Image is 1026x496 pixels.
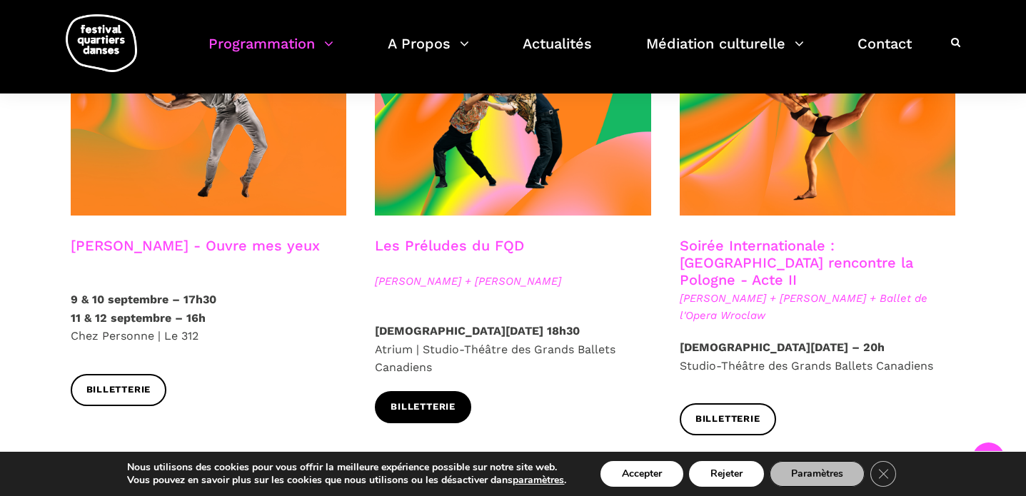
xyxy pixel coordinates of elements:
button: Accepter [600,461,683,487]
a: Actualités [523,31,592,74]
strong: [DEMOGRAPHIC_DATA][DATE] – 20h [680,340,885,354]
p: Studio-Théâtre des Grands Ballets Canadiens [680,338,956,375]
p: Chez Personne | Le 312 [71,290,347,345]
span: Billetterie [695,412,760,427]
a: A Propos [388,31,469,74]
h3: [PERSON_NAME] - Ouvre mes yeux [71,237,320,273]
a: Soirée Internationale : [GEOGRAPHIC_DATA] rencontre la Pologne - Acte II [680,237,913,288]
a: Programmation [208,31,333,74]
button: paramètres [513,474,564,487]
span: Billetterie [391,400,456,415]
a: Les Préludes du FQD [375,237,524,254]
p: Nous utilisons des cookies pour vous offrir la meilleure expérience possible sur notre site web. [127,461,566,474]
img: logo-fqd-med [66,14,137,72]
span: [PERSON_NAME] + [PERSON_NAME] [375,273,651,290]
button: Close GDPR Cookie Banner [870,461,896,487]
a: Billetterie [375,391,471,423]
a: Billetterie [680,403,776,435]
a: Contact [857,31,912,74]
a: Médiation culturelle [646,31,804,74]
p: Vous pouvez en savoir plus sur les cookies que nous utilisons ou les désactiver dans . [127,474,566,487]
strong: 9 & 10 septembre – 17h30 11 & 12 septembre – 16h [71,293,216,325]
p: Atrium | Studio-Théâtre des Grands Ballets Canadiens [375,322,651,377]
span: [PERSON_NAME] + [PERSON_NAME] + Ballet de l'Opera Wroclaw [680,290,956,324]
strong: [DEMOGRAPHIC_DATA][DATE] 18h30 [375,324,580,338]
span: Billetterie [86,383,151,398]
button: Rejeter [689,461,764,487]
button: Paramètres [770,461,865,487]
a: Billetterie [71,374,167,406]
